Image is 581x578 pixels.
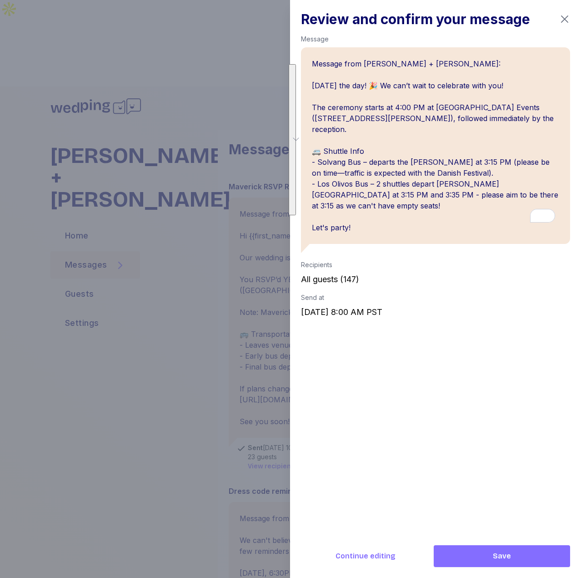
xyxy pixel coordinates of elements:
button: Continue editing [301,545,430,567]
div: Recipients [301,260,570,269]
div: Message from [PERSON_NAME] + [PERSON_NAME]: [DATE] the day! 🎉 We can’t wait to celebrate with you... [301,47,570,244]
div: All guests ( 147 ) [301,273,570,286]
span: Save [493,551,511,562]
span: Continue editing [336,551,396,562]
button: Save [434,545,570,567]
h1: Review and confirm your message [301,11,530,27]
div: Message [301,35,570,44]
div: [DATE] 8:00 AM PST [301,306,570,319]
div: Send at [301,293,570,302]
